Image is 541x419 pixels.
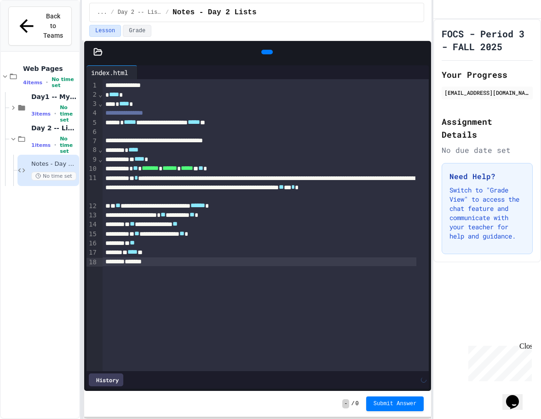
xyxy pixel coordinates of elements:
span: Web Pages [23,64,77,73]
div: 18 [86,258,98,267]
h2: Assignment Details [442,115,533,141]
span: Notes - Day 2 Lists [173,7,256,18]
iframe: chat widget [465,342,532,381]
span: Back to Teams [43,12,64,41]
span: No time set [52,76,77,88]
span: 3 items [31,111,51,117]
div: 6 [86,128,98,137]
p: Switch to "Grade View" to access the chat feature and communicate with your teacher for help and ... [449,186,525,241]
div: 5 [86,118,98,128]
h2: Your Progress [442,68,533,81]
span: Notes - Day 2 Lists [31,160,77,168]
span: No time set [60,136,77,154]
div: 12 [86,202,98,211]
div: History [89,373,123,386]
span: Fold line [98,91,103,98]
div: 13 [86,211,98,220]
span: • [54,141,56,149]
span: Fold line [98,146,103,153]
iframe: chat widget [502,382,532,410]
h3: Need Help? [449,171,525,182]
h1: FOCS - Period 3 - FALL 2025 [442,27,533,53]
span: Fold line [98,100,103,107]
div: 2 [86,90,98,99]
span: • [46,79,48,86]
span: Submit Answer [374,400,417,407]
span: Fold line [98,156,103,163]
div: 3 [86,99,98,109]
span: / [166,9,169,16]
span: 0 [356,400,359,407]
div: 1 [86,81,98,90]
div: 15 [86,230,98,239]
span: / [351,400,354,407]
div: [EMAIL_ADDRESS][DOMAIN_NAME] [444,88,530,97]
div: index.html [86,65,138,79]
div: 4 [86,109,98,118]
span: 4 items [23,80,42,86]
div: 10 [86,164,98,174]
button: Lesson [89,25,121,37]
span: Day 2 -- Lists Plus... [31,124,77,132]
span: ... [97,9,107,16]
span: No time set [31,172,76,180]
div: 7 [86,137,98,146]
span: - [342,399,349,408]
button: Back to Teams [8,6,72,46]
span: 1 items [31,142,51,148]
div: No due date set [442,145,533,156]
button: Submit Answer [366,396,424,411]
span: No time set [60,105,77,123]
div: 17 [86,248,98,257]
div: Chat with us now!Close [4,4,63,58]
div: 14 [86,220,98,229]
div: 8 [86,145,98,155]
div: 11 [86,174,98,201]
button: Grade [123,25,151,37]
div: 16 [86,239,98,248]
span: • [54,110,56,117]
span: / [111,9,114,16]
div: 9 [86,155,98,164]
span: Day1 -- My First Page [31,93,77,101]
div: index.html [86,68,132,77]
span: Day 2 -- Lists Plus... [118,9,162,16]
